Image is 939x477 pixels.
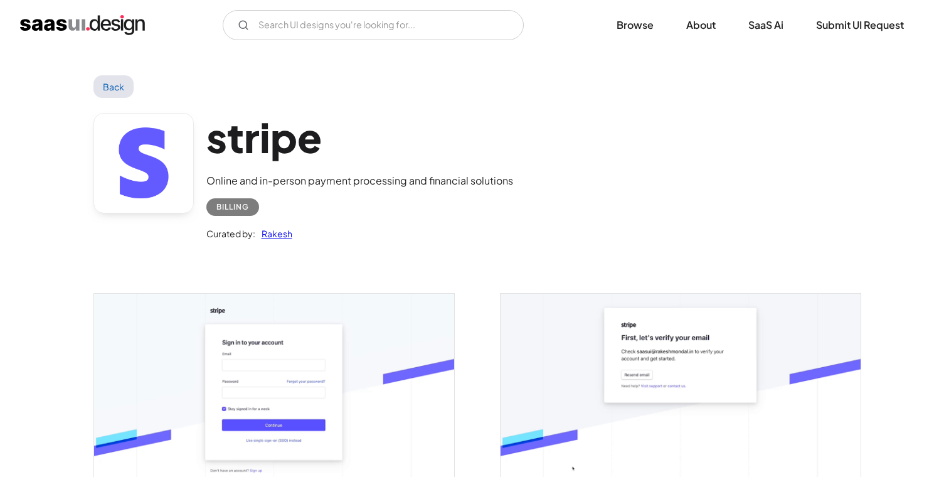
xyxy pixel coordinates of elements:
div: Curated by: [206,226,255,241]
h1: stripe [206,113,513,161]
input: Search UI designs you're looking for... [223,10,524,40]
form: Email Form [223,10,524,40]
a: home [20,15,145,35]
a: SaaS Ai [733,11,798,39]
a: About [671,11,731,39]
a: Rakesh [255,226,292,241]
div: Online and in-person payment processing and financial solutions [206,173,513,188]
a: Browse [602,11,669,39]
a: Submit UI Request [801,11,919,39]
div: Billing [216,200,249,215]
a: Back [93,75,134,98]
